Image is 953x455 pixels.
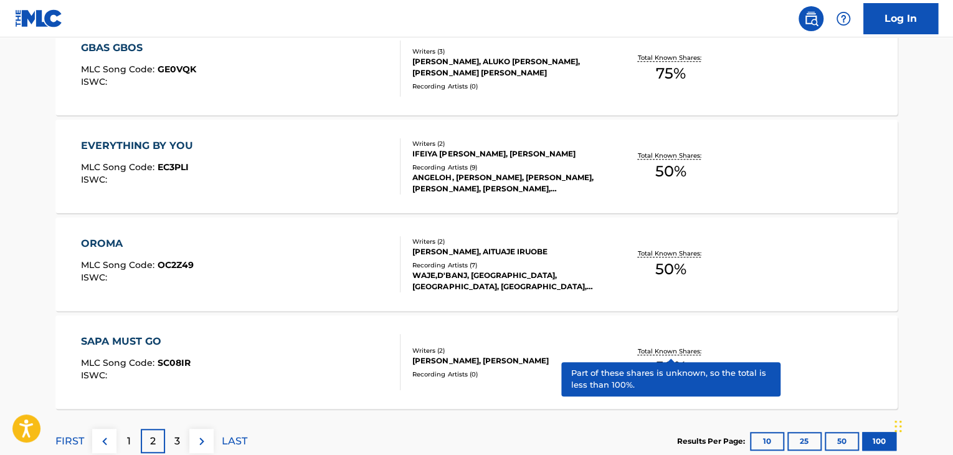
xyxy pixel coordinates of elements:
[412,355,600,366] div: [PERSON_NAME], [PERSON_NAME]
[158,64,196,75] span: GE0VQK
[750,432,784,451] button: 10
[150,434,156,449] p: 2
[787,432,822,451] button: 25
[412,56,600,79] div: [PERSON_NAME], ALUKO [PERSON_NAME], [PERSON_NAME] [PERSON_NAME]
[655,160,686,183] span: 50 %
[81,174,110,185] span: ISWC :
[174,434,180,449] p: 3
[412,148,600,160] div: IFEIYA [PERSON_NAME], [PERSON_NAME]
[222,434,247,449] p: LAST
[81,334,191,349] div: SAPA MUST GO
[412,139,600,148] div: Writers ( 2 )
[637,249,704,258] p: Total Known Shares:
[825,432,859,451] button: 50
[804,11,818,26] img: search
[655,258,686,280] span: 50 %
[637,151,704,160] p: Total Known Shares:
[158,259,194,271] span: OC2Z49
[55,434,84,449] p: FIRST
[412,370,600,379] div: Recording Artists ( 0 )
[81,41,196,55] div: GBAS GBOS
[81,259,158,271] span: MLC Song Code :
[863,3,938,34] a: Log In
[655,356,686,378] span: 50 %
[891,395,953,455] iframe: Chat Widget
[55,120,898,213] a: EVERYTHING BY YOUMLC Song Code:EC3PLIISWC:Writers (2)IFEIYA [PERSON_NAME], [PERSON_NAME]Recording...
[637,53,704,62] p: Total Known Shares:
[97,434,112,449] img: left
[831,6,856,31] div: Help
[55,218,898,311] a: OROMAMLC Song Code:OC2Z49ISWC:Writers (2)[PERSON_NAME], AITUAJE IRUOBERecording Artists (7)WAJE,D...
[862,432,896,451] button: 100
[81,76,110,87] span: ISWC :
[55,315,898,409] a: SAPA MUST GOMLC Song Code:SC08IRISWC:Writers (2)[PERSON_NAME], [PERSON_NAME]Recording Artists (0)...
[836,11,851,26] img: help
[677,436,748,447] p: Results Per Page:
[637,347,704,356] p: Total Known Shares:
[412,246,600,257] div: [PERSON_NAME], AITUAJE IRUOBE
[81,161,158,173] span: MLC Song Code :
[81,138,199,153] div: EVERYTHING BY YOU
[656,62,686,85] span: 75 %
[799,6,823,31] a: Public Search
[158,161,189,173] span: EC3PLI
[81,370,110,381] span: ISWC :
[412,270,600,292] div: WAJE,D'BANJ, [GEOGRAPHIC_DATA], [GEOGRAPHIC_DATA], [GEOGRAPHIC_DATA], [GEOGRAPHIC_DATA]
[55,22,898,115] a: GBAS GBOSMLC Song Code:GE0VQKISWC:Writers (3)[PERSON_NAME], ALUKO [PERSON_NAME], [PERSON_NAME] [P...
[158,357,191,368] span: SC08IR
[194,434,209,449] img: right
[412,47,600,56] div: Writers ( 3 )
[81,357,158,368] span: MLC Song Code :
[412,172,600,194] div: ANGELOH, [PERSON_NAME], [PERSON_NAME],[PERSON_NAME], [PERSON_NAME], [PERSON_NAME] & [PERSON_NAME]...
[127,434,131,449] p: 1
[412,163,600,172] div: Recording Artists ( 9 )
[81,64,158,75] span: MLC Song Code :
[412,261,600,270] div: Recording Artists ( 7 )
[412,237,600,246] div: Writers ( 2 )
[412,346,600,355] div: Writers ( 2 )
[15,9,63,27] img: MLC Logo
[894,408,902,445] div: Drag
[81,272,110,283] span: ISWC :
[81,236,194,251] div: OROMA
[412,82,600,91] div: Recording Artists ( 0 )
